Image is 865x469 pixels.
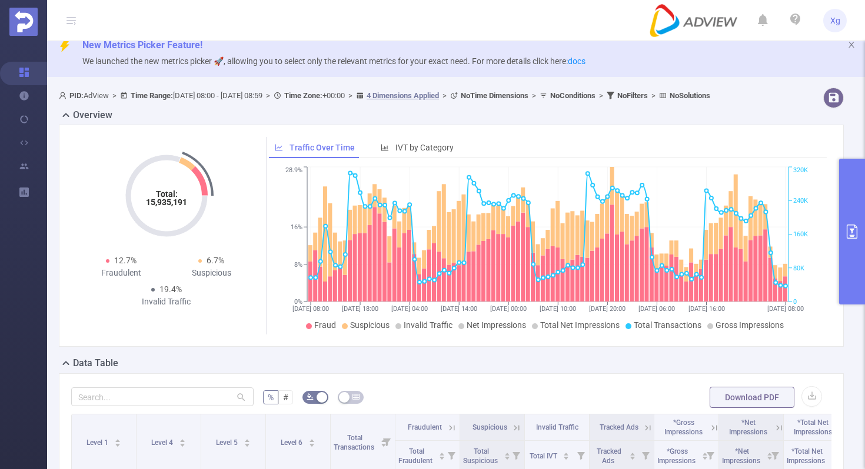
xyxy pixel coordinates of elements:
div: Sort [563,451,570,458]
span: Level 6 [281,438,304,447]
span: Total Suspicious [463,447,500,465]
tspan: 320K [793,167,808,175]
i: icon: caret-down [244,442,250,445]
span: Suspicious [350,320,390,330]
span: > [439,91,450,100]
div: Suspicious [167,267,257,279]
tspan: 0% [294,298,302,306]
i: icon: user [59,92,69,99]
tspan: [DATE] 16:00 [688,305,725,313]
span: Xg [830,9,840,32]
img: Protected Media [9,8,38,36]
b: Time Zone: [284,91,322,100]
i: icon: caret-up [308,437,315,441]
i: icon: caret-down [630,455,636,458]
tspan: Total: [155,189,177,199]
div: Sort [701,451,708,458]
i: icon: table [352,393,360,400]
span: # [283,393,288,402]
i: icon: caret-up [504,451,510,454]
span: % [268,393,274,402]
span: Tracked Ads [600,423,638,431]
i: Filter menu [702,441,718,469]
tspan: [DATE] 14:00 [441,305,477,313]
span: > [345,91,356,100]
span: Total Fraudulent [398,447,434,465]
div: Sort [179,437,186,444]
button: Download PDF [710,387,794,408]
i: icon: caret-up [630,451,636,454]
div: Sort [308,437,315,444]
i: icon: caret-up [438,451,445,454]
span: *Gross Impressions [657,447,697,465]
span: Total Net Impressions [540,320,620,330]
span: Net Impressions [467,320,526,330]
span: Level 5 [216,438,239,447]
tspan: [DATE] 00:00 [490,305,527,313]
span: *Total Net Impressions [794,418,832,436]
tspan: 160K [793,231,808,239]
b: No Conditions [550,91,595,100]
i: icon: caret-down [114,442,121,445]
span: Invalid Traffic [404,320,453,330]
i: Filter menu [637,441,654,469]
span: Invalid Traffic [536,423,578,431]
span: *Gross Impressions [664,418,703,436]
i: icon: caret-up [179,437,185,441]
h2: Data Table [73,356,118,370]
i: icon: thunderbolt [59,41,71,52]
span: Fraud [314,320,336,330]
span: 19.4% [159,284,182,294]
i: icon: line-chart [275,143,283,152]
i: icon: caret-down [504,455,510,458]
i: icon: caret-down [179,442,185,445]
i: icon: caret-up [114,437,121,441]
i: icon: caret-down [563,455,570,458]
span: Level 4 [151,438,175,447]
b: Time Range: [131,91,173,100]
div: Fraudulent [76,267,167,279]
i: Filter menu [443,441,460,469]
i: Filter menu [378,414,395,469]
span: 6.7% [207,256,224,265]
i: icon: caret-down [308,442,315,445]
span: > [528,91,540,100]
div: Sort [438,451,445,458]
i: Filter menu [767,441,783,469]
span: Total Transactions [634,320,701,330]
div: Sort [831,451,838,458]
span: > [109,91,120,100]
tspan: [DATE] 06:00 [638,305,675,313]
span: > [648,91,659,100]
div: Sort [766,451,773,458]
span: *Total Net Impressions [787,447,827,465]
i: icon: caret-up [244,437,250,441]
div: Sort [244,437,251,444]
span: Tracked Ads [597,447,621,465]
i: icon: caret-up [563,451,570,454]
tspan: 240K [793,197,808,205]
tspan: 15,935,191 [146,197,187,207]
div: Sort [504,451,511,458]
tspan: [DATE] 04:00 [391,305,428,313]
span: > [595,91,607,100]
i: Filter menu [573,441,589,469]
tspan: 16% [291,223,302,231]
span: *Net Impressions [722,447,762,465]
span: We launched the new metrics picker 🚀, allowing you to select only the relevant metrics for your e... [82,56,585,66]
span: Suspicious [473,423,507,431]
tspan: [DATE] 08:00 [292,305,329,313]
tspan: 8% [294,261,302,269]
span: IVT by Category [395,143,454,152]
span: Gross Impressions [716,320,784,330]
span: Total IVT [530,452,559,460]
button: icon: close [847,38,856,51]
b: PID: [69,91,84,100]
span: 12.7% [114,256,137,265]
h2: Overview [73,108,112,122]
div: Invalid Traffic [121,296,212,308]
tspan: 80K [793,264,804,272]
tspan: [DATE] 10:00 [540,305,576,313]
span: Fraudulent [408,423,442,431]
b: No Solutions [670,91,710,100]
